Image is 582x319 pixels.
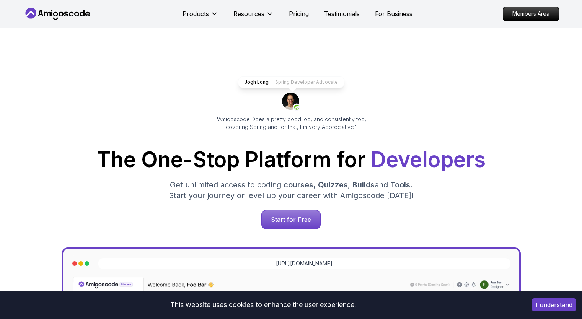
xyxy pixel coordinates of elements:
a: Members Area [503,7,559,21]
div: This website uses cookies to enhance the user experience. [6,296,520,313]
a: For Business [375,9,412,18]
p: Jogh Long [245,79,269,85]
span: Quizzes [318,180,348,189]
a: Testimonials [324,9,360,18]
span: Developers [371,147,486,172]
button: Accept cookies [532,298,576,311]
p: Products [183,9,209,18]
img: josh long [282,93,300,111]
a: Start for Free [261,210,321,229]
p: Get unlimited access to coding , , and . Start your journey or level up your career with Amigosco... [163,179,420,201]
span: Builds [352,180,375,189]
p: Members Area [503,7,559,21]
p: "Amigoscode Does a pretty good job, and consistently too, covering Spring and for that, I'm very ... [205,116,377,131]
span: courses [284,180,313,189]
h1: The One-Stop Platform for [29,149,553,170]
a: [URL][DOMAIN_NAME] [276,260,333,267]
button: Products [183,9,218,24]
p: Start for Free [262,210,320,229]
a: Pricing [289,9,309,18]
p: Resources [233,9,264,18]
button: Resources [233,9,274,24]
span: Tools [390,180,410,189]
p: Spring Developer Advocate [275,79,338,85]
